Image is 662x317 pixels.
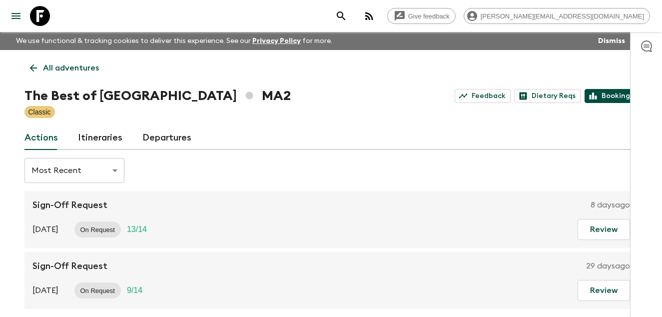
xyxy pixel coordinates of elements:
p: 9 / 14 [127,284,142,296]
a: Departures [142,126,191,150]
button: search adventures [331,6,351,26]
button: Review [578,280,630,301]
p: 13 / 14 [127,223,147,235]
a: Feedback [455,89,511,103]
p: Classic [28,107,51,117]
a: Dietary Reqs [515,89,581,103]
p: We use functional & tracking cookies to deliver this experience. See our for more. [12,32,336,50]
a: Actions [24,126,58,150]
span: Give feedback [403,12,455,20]
span: On Request [74,226,121,233]
p: Sign-Off Request [32,199,107,211]
p: Sign-Off Request [32,260,107,272]
div: Trip Fill [121,221,153,237]
button: Review [578,219,630,240]
a: Itineraries [78,126,122,150]
div: [PERSON_NAME][EMAIL_ADDRESS][DOMAIN_NAME] [464,8,650,24]
p: [DATE] [32,223,58,235]
button: menu [6,6,26,26]
p: All adventures [43,62,99,74]
p: 8 days ago [591,199,630,211]
a: Privacy Policy [252,37,301,44]
div: Trip Fill [121,282,148,298]
h1: The Best of [GEOGRAPHIC_DATA] MA2 [24,86,291,106]
p: [DATE] [32,284,58,296]
a: Give feedback [387,8,456,24]
span: [PERSON_NAME][EMAIL_ADDRESS][DOMAIN_NAME] [475,12,650,20]
a: Bookings [585,89,638,103]
div: Most Recent [24,156,124,184]
p: 29 days ago [586,260,630,272]
a: All adventures [24,58,104,78]
span: On Request [74,287,121,294]
button: Dismiss [596,34,628,48]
